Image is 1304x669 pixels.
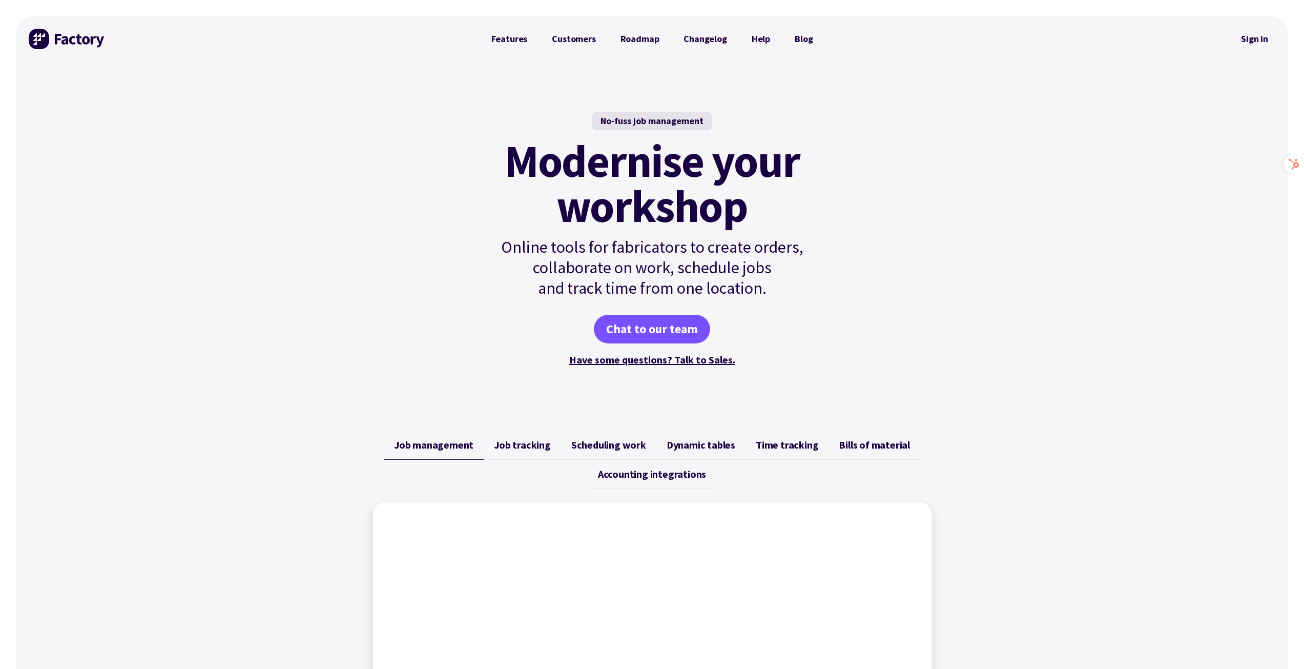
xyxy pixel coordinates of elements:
a: Sign in [1234,27,1275,51]
a: Customers [540,29,608,49]
a: Have some questions? Talk to Sales. [569,353,735,366]
div: No-fuss job management [592,112,712,130]
a: Blog [782,29,825,49]
nav: Secondary Navigation [1234,27,1275,51]
img: Factory [29,29,106,49]
a: Changelog [671,29,739,49]
span: Job tracking [494,439,551,451]
p: Online tools for fabricators to create orders, collaborate on work, schedule jobs and track time ... [479,237,825,298]
span: Bills of material [839,439,910,451]
a: Features [479,29,540,49]
mark: Modernise your workshop [504,138,800,229]
span: Job management [394,439,473,451]
span: Accounting integrations [598,468,706,480]
a: Chat to our team [594,315,710,343]
span: Scheduling work [571,439,646,451]
span: Time tracking [756,439,818,451]
a: Help [739,29,782,49]
span: Dynamic tables [667,439,735,451]
a: Roadmap [608,29,672,49]
nav: Primary Navigation [479,29,825,49]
